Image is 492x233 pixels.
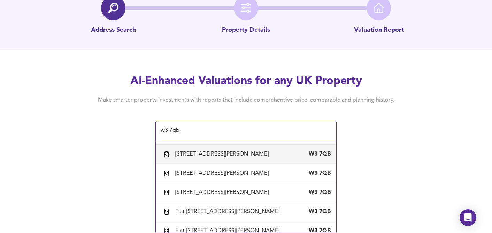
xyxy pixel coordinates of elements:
[87,74,405,89] h2: AI-Enhanced Valuations for any UK Property
[354,26,404,35] p: Valuation Report
[175,189,271,196] div: [STREET_ADDRESS][PERSON_NAME]
[222,26,270,35] p: Property Details
[108,3,118,13] img: search-icon
[175,208,282,216] div: Flat [STREET_ADDRESS][PERSON_NAME]
[87,96,405,104] h4: Make smarter property investments with reports that include comprehensive price, comparable and p...
[460,209,476,226] div: Open Intercom Messenger
[303,208,331,216] div: W3 7QB
[175,170,271,177] div: [STREET_ADDRESS][PERSON_NAME]
[374,3,384,13] img: home-icon
[175,150,271,158] div: [STREET_ADDRESS][PERSON_NAME]
[159,124,323,137] input: Enter a postcode to start...
[303,150,331,158] div: W3 7QB
[303,189,331,196] div: W3 7QB
[241,3,251,13] img: filter-icon
[303,170,331,177] div: W3 7QB
[91,26,136,35] p: Address Search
